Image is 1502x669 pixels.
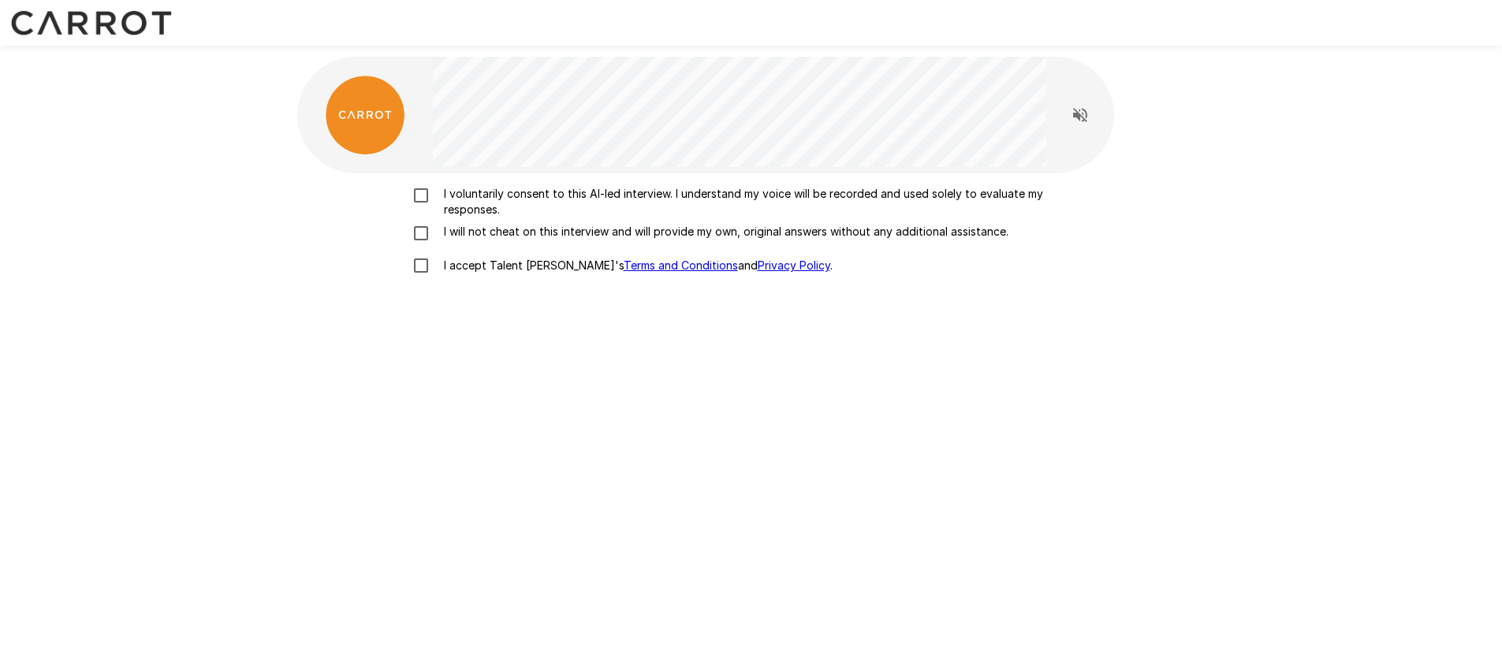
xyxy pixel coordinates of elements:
[438,186,1098,217] p: I voluntarily consent to this AI-led interview. I understand my voice will be recorded and used s...
[326,76,404,154] img: carrot_logo.png
[438,224,1008,240] p: I will not cheat on this interview and will provide my own, original answers without any addition...
[438,258,833,273] p: I accept Talent [PERSON_NAME]'s and .
[624,258,738,272] a: Terms and Conditions
[758,258,830,272] a: Privacy Policy
[1064,99,1096,131] button: Read questions aloud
